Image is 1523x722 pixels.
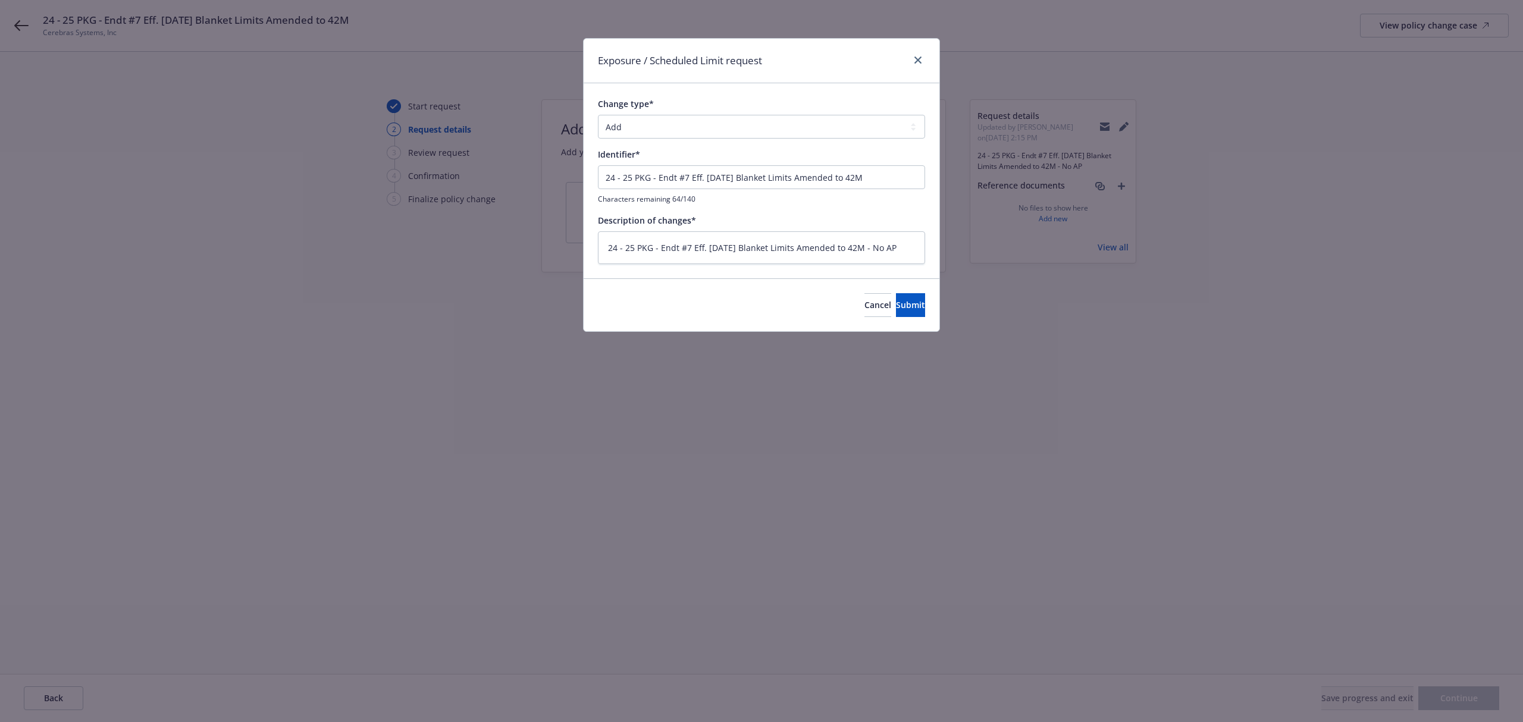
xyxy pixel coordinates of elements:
button: Submit [896,293,925,317]
span: Change type* [598,98,654,109]
span: Characters remaining 64/140 [598,194,925,204]
textarea: 24 - 25 PKG - Endt #7 Eff. [DATE] Blanket Limits Amended to 42M - No AP [598,231,925,265]
span: Cancel [864,299,891,310]
h1: Exposure / Scheduled Limit request [598,53,762,68]
input: This will be shown in the policy change history list for your reference. [598,165,925,189]
span: Description of changes* [598,215,696,226]
a: close [911,53,925,67]
button: Cancel [864,293,891,317]
span: Submit [896,299,925,310]
span: Identifier* [598,149,640,160]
